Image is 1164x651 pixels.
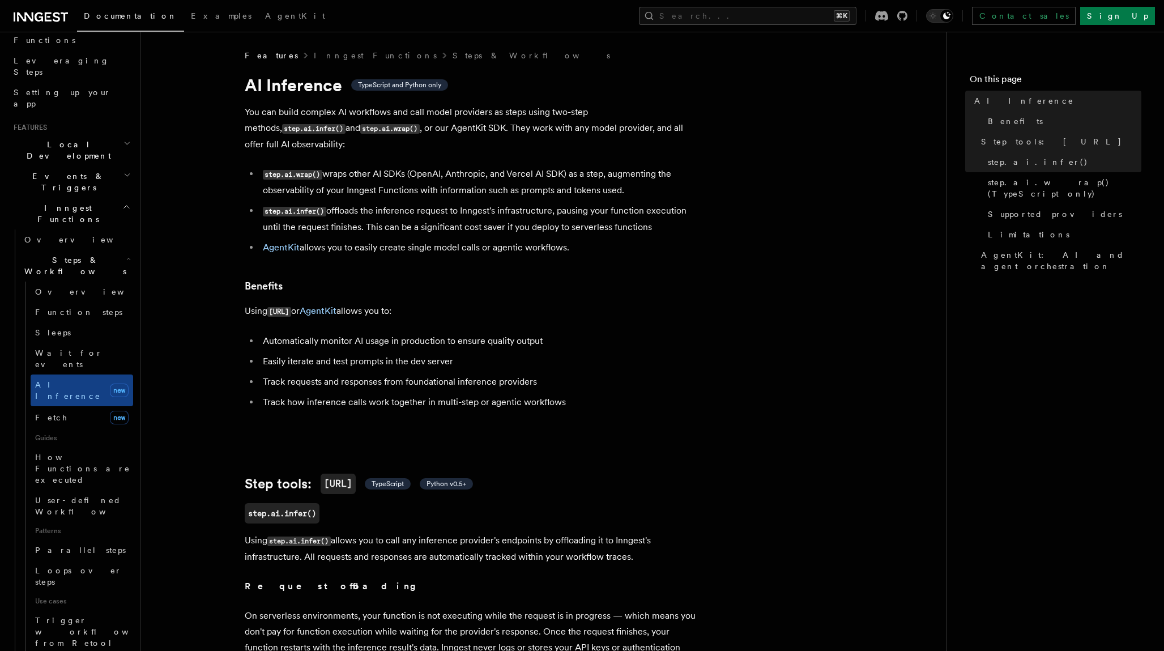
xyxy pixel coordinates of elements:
[245,503,319,524] a: step.ai.infer()
[259,240,698,256] li: allows you to easily create single model calls or agentic workflows.
[263,207,326,216] code: step.ai.infer()
[259,333,698,349] li: Automatically monitor AI usage in production to ensure quality output
[981,249,1141,272] span: AgentKit: AI and agent orchestration
[245,278,283,294] a: Benefits
[9,202,122,225] span: Inngest Functions
[35,308,122,317] span: Function steps
[31,302,133,322] a: Function steps
[31,522,133,540] span: Patterns
[9,134,133,166] button: Local Development
[31,322,133,343] a: Sleeps
[983,224,1141,245] a: Limitations
[988,156,1088,168] span: step.ai.infer()
[35,453,130,484] span: How Functions are executed
[31,560,133,592] a: Loops over steps
[9,50,133,82] a: Leveraging Steps
[35,328,71,337] span: Sleeps
[9,139,123,161] span: Local Development
[14,56,109,76] span: Leveraging Steps
[14,88,111,108] span: Setting up your app
[259,394,698,410] li: Track how inference calls work together in multi-step or agentic workflows
[265,11,325,20] span: AgentKit
[259,166,698,198] li: wraps other AI SDKs (OpenAI, Anthropic, and Vercel AI SDK) as a step, augmenting the observabilit...
[191,11,251,20] span: Examples
[983,111,1141,131] a: Benefits
[31,343,133,375] a: Wait for events
[9,171,123,193] span: Events & Triggers
[24,235,141,244] span: Overview
[981,136,1122,147] span: Step tools: [URL]
[300,305,336,316] a: AgentKit
[20,229,133,250] a: Overview
[31,406,133,429] a: Fetchnew
[983,204,1141,224] a: Supported providers
[1080,7,1155,25] a: Sign Up
[245,303,698,320] p: Using or allows you to:
[321,474,356,494] code: [URL]
[9,166,133,198] button: Events & Triggers
[282,124,346,134] code: step.ai.infer()
[926,9,953,23] button: Toggle dark mode
[110,411,129,424] span: new
[77,3,184,32] a: Documentation
[35,348,103,369] span: Wait for events
[184,3,258,31] a: Examples
[31,429,133,447] span: Guides
[35,287,152,296] span: Overview
[360,124,420,134] code: step.ai.wrap()
[35,546,126,555] span: Parallel steps
[977,245,1141,276] a: AgentKit: AI and agent orchestration
[35,616,160,648] span: Trigger workflows from Retool
[427,479,466,488] span: Python v0.5+
[988,116,1043,127] span: Benefits
[983,172,1141,204] a: step.ai.wrap() (TypeScript only)
[970,91,1141,111] a: AI Inference
[245,581,424,592] strong: Request offloading
[245,533,698,565] p: Using allows you to call any inference provider's endpoints by offloading it to Inngest's infrast...
[245,474,473,494] a: Step tools:[URL] TypeScript Python v0.5+
[35,413,68,422] span: Fetch
[259,203,698,235] li: offloads the inference request to Inngest's infrastructure, pausing your function execution until...
[372,479,404,488] span: TypeScript
[35,566,122,586] span: Loops over steps
[31,282,133,302] a: Overview
[9,198,133,229] button: Inngest Functions
[31,592,133,610] span: Use cases
[358,80,441,90] span: TypeScript and Python only
[31,490,133,522] a: User-defined Workflows
[35,380,101,401] span: AI Inference
[259,354,698,369] li: Easily iterate and test prompts in the dev server
[259,374,698,390] li: Track requests and responses from foundational inference providers
[639,7,856,25] button: Search...⌘K
[834,10,850,22] kbd: ⌘K
[970,73,1141,91] h4: On this page
[31,540,133,560] a: Parallel steps
[35,496,137,516] span: User-defined Workflows
[84,11,177,20] span: Documentation
[31,447,133,490] a: How Functions are executed
[972,7,1076,25] a: Contact sales
[9,123,47,132] span: Features
[267,307,291,317] code: [URL]
[263,170,322,180] code: step.ai.wrap()
[453,50,610,61] a: Steps & Workflows
[314,50,437,61] a: Inngest Functions
[9,19,133,50] a: Your first Functions
[988,209,1122,220] span: Supported providers
[263,242,300,253] a: AgentKit
[988,229,1069,240] span: Limitations
[258,3,332,31] a: AgentKit
[9,82,133,114] a: Setting up your app
[245,50,298,61] span: Features
[267,537,331,546] code: step.ai.infer()
[20,254,126,277] span: Steps & Workflows
[20,250,133,282] button: Steps & Workflows
[110,384,129,397] span: new
[977,131,1141,152] a: Step tools: [URL]
[983,152,1141,172] a: step.ai.infer()
[31,375,133,406] a: AI Inferencenew
[988,177,1141,199] span: step.ai.wrap() (TypeScript only)
[245,104,698,152] p: You can build complex AI workflows and call model providers as steps using two-step methods, and ...
[974,95,1074,107] span: AI Inference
